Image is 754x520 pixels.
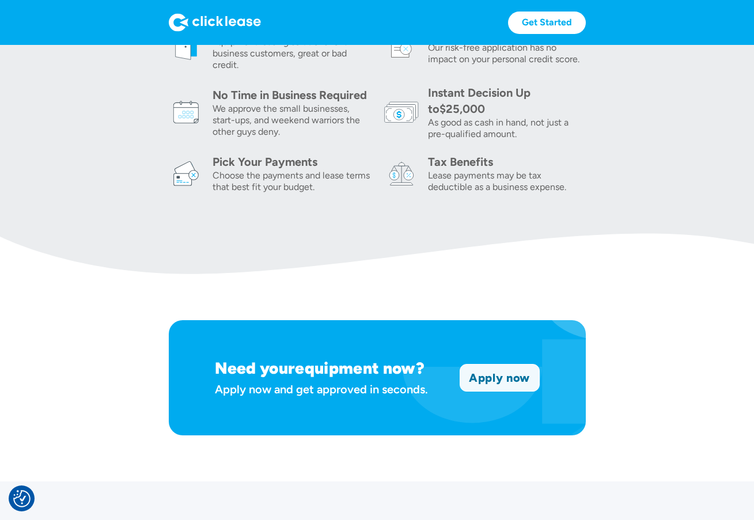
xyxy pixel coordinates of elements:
[428,117,586,140] div: As good as cash in hand, not just a pre-qualified amount.
[213,36,370,71] div: Equipment leasing solutions for all business customers, great or bad credit.
[508,12,586,34] a: Get Started
[428,154,586,170] div: Tax Benefits
[384,95,419,130] img: money icon
[169,156,203,191] img: card icon
[169,13,261,32] img: Logo
[215,358,295,378] h1: Need your
[213,170,370,193] div: Choose the payments and lease terms that best fit your budget.
[384,28,419,63] img: credit icon
[384,156,419,191] img: tax icon
[215,379,446,400] div: Apply now and get approved in seconds.
[169,95,203,130] img: calendar icon
[13,490,31,507] button: Consent Preferences
[13,490,31,507] img: Revisit consent button
[169,28,203,63] img: welcome icon
[428,42,586,65] div: Our risk-free application has no impact on your personal credit score.
[428,170,586,193] div: Lease payments may be tax deductible as a business expense.
[439,102,485,116] div: $25,000
[460,365,539,391] a: Apply now
[428,86,531,116] div: Instant Decision Up to
[213,154,370,170] div: Pick Your Payments
[295,358,424,378] h1: equipment now?
[213,87,370,103] div: No Time in Business Required
[213,103,370,138] div: We approve the small businesses, start-ups, and weekend warriors the other guys deny.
